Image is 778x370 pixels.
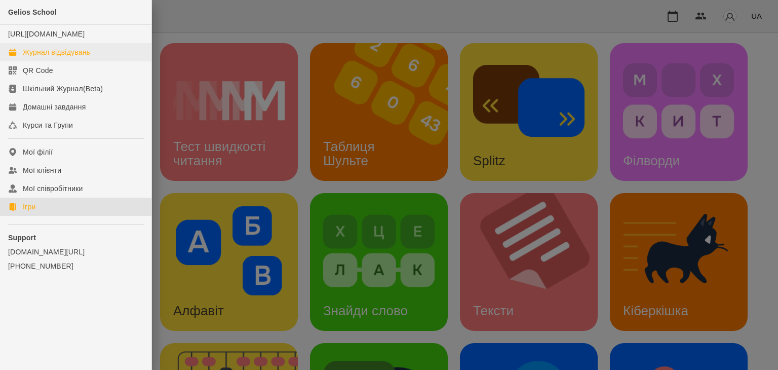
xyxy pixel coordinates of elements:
[8,233,143,243] p: Support
[23,84,103,94] div: Шкільний Журнал(Beta)
[8,30,85,38] a: [URL][DOMAIN_NAME]
[8,261,143,271] a: [PHONE_NUMBER]
[23,102,86,112] div: Домашні завдання
[23,47,90,57] div: Журнал відвідувань
[8,8,57,16] span: Gelios School
[23,147,53,157] div: Мої філії
[23,165,61,175] div: Мої клієнти
[23,183,83,194] div: Мої співробітники
[23,120,73,130] div: Курси та Групи
[23,202,35,212] div: Ігри
[23,65,53,76] div: QR Code
[8,247,143,257] a: [DOMAIN_NAME][URL]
